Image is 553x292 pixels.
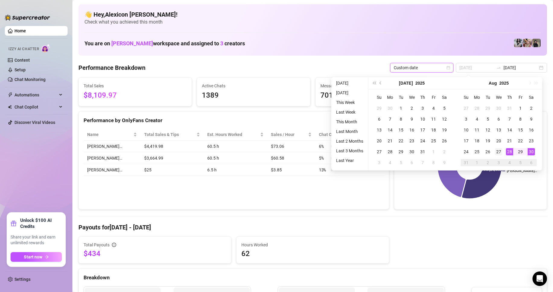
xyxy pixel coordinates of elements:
[495,115,502,123] div: 6
[377,77,384,89] button: Previous month (PageUp)
[376,115,383,123] div: 6
[489,77,497,89] button: Choose a month
[319,155,329,161] span: 5 %
[504,92,515,103] th: Th
[439,157,450,168] td: 2025-08-09
[406,125,417,135] td: 2025-07-16
[528,137,535,144] div: 23
[472,125,482,135] td: 2025-08-11
[496,65,501,70] span: swap-right
[439,103,450,114] td: 2025-07-05
[84,10,541,19] h4: 👋 Hey, Alexicon [PERSON_NAME] !
[406,135,417,146] td: 2025-07-23
[141,164,204,176] td: $25
[430,159,437,166] div: 8
[14,28,26,33] a: Home
[334,89,366,96] li: [DATE]
[441,105,448,112] div: 5
[207,131,259,138] div: Est. Hours Worked
[14,277,30,282] a: Settings
[526,92,537,103] th: Sa
[84,116,384,125] div: Performance by OnlyFans Creator
[515,125,526,135] td: 2025-08-15
[376,148,383,155] div: 27
[461,146,472,157] td: 2025-08-24
[385,157,396,168] td: 2025-08-04
[408,148,415,155] div: 30
[461,135,472,146] td: 2025-08-17
[515,103,526,114] td: 2025-08-01
[141,141,204,152] td: $4,419.98
[8,92,13,97] span: thunderbolt
[506,159,513,166] div: 4
[515,146,526,157] td: 2025-08-29
[461,92,472,103] th: Su
[532,39,541,47] img: Anna
[315,129,384,141] th: Chat Conversion
[439,146,450,157] td: 2025-08-02
[408,105,415,112] div: 2
[319,167,329,173] span: 13 %
[472,103,482,114] td: 2025-07-28
[14,77,46,82] a: Chat Monitoring
[111,40,153,47] span: [PERSON_NAME]
[376,126,383,134] div: 13
[506,126,513,134] div: 14
[374,114,385,125] td: 2025-07-06
[141,129,204,141] th: Total Sales & Tips
[495,159,502,166] div: 3
[430,148,437,155] div: 1
[515,135,526,146] td: 2025-08-22
[517,126,524,134] div: 15
[462,105,470,112] div: 27
[528,105,535,112] div: 2
[406,92,417,103] th: We
[419,148,426,155] div: 31
[472,114,482,125] td: 2025-08-04
[419,126,426,134] div: 17
[84,19,541,25] span: Check what you achieved this month
[515,157,526,168] td: 2025-09-05
[84,129,141,141] th: Name
[374,92,385,103] th: Su
[523,39,532,47] img: Anna
[517,137,524,144] div: 22
[526,114,537,125] td: 2025-08-09
[84,90,187,101] span: $8,109.97
[506,115,513,123] div: 7
[439,114,450,125] td: 2025-07-12
[526,103,537,114] td: 2025-08-02
[493,157,504,168] td: 2025-09-03
[472,135,482,146] td: 2025-08-18
[473,137,481,144] div: 18
[406,157,417,168] td: 2025-08-06
[408,115,415,123] div: 9
[428,103,439,114] td: 2025-07-04
[462,115,470,123] div: 3
[462,137,470,144] div: 17
[473,105,481,112] div: 28
[504,135,515,146] td: 2025-08-21
[428,157,439,168] td: 2025-08-08
[220,40,223,47] span: 3
[515,92,526,103] th: Fr
[385,92,396,103] th: Mo
[482,146,493,157] td: 2025-08-26
[482,125,493,135] td: 2025-08-12
[320,83,424,89] span: Messages Sent
[439,135,450,146] td: 2025-07-26
[517,115,524,123] div: 8
[439,125,450,135] td: 2025-07-19
[334,147,366,154] li: Last 3 Months
[526,125,537,135] td: 2025-08-16
[334,118,366,125] li: This Month
[484,115,491,123] div: 5
[397,137,405,144] div: 22
[504,146,515,157] td: 2025-08-28
[386,126,394,134] div: 14
[41,44,51,53] img: AI Chatter
[320,90,424,101] span: 7019
[417,135,428,146] td: 2025-07-24
[428,146,439,157] td: 2025-08-01
[482,92,493,103] th: Tu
